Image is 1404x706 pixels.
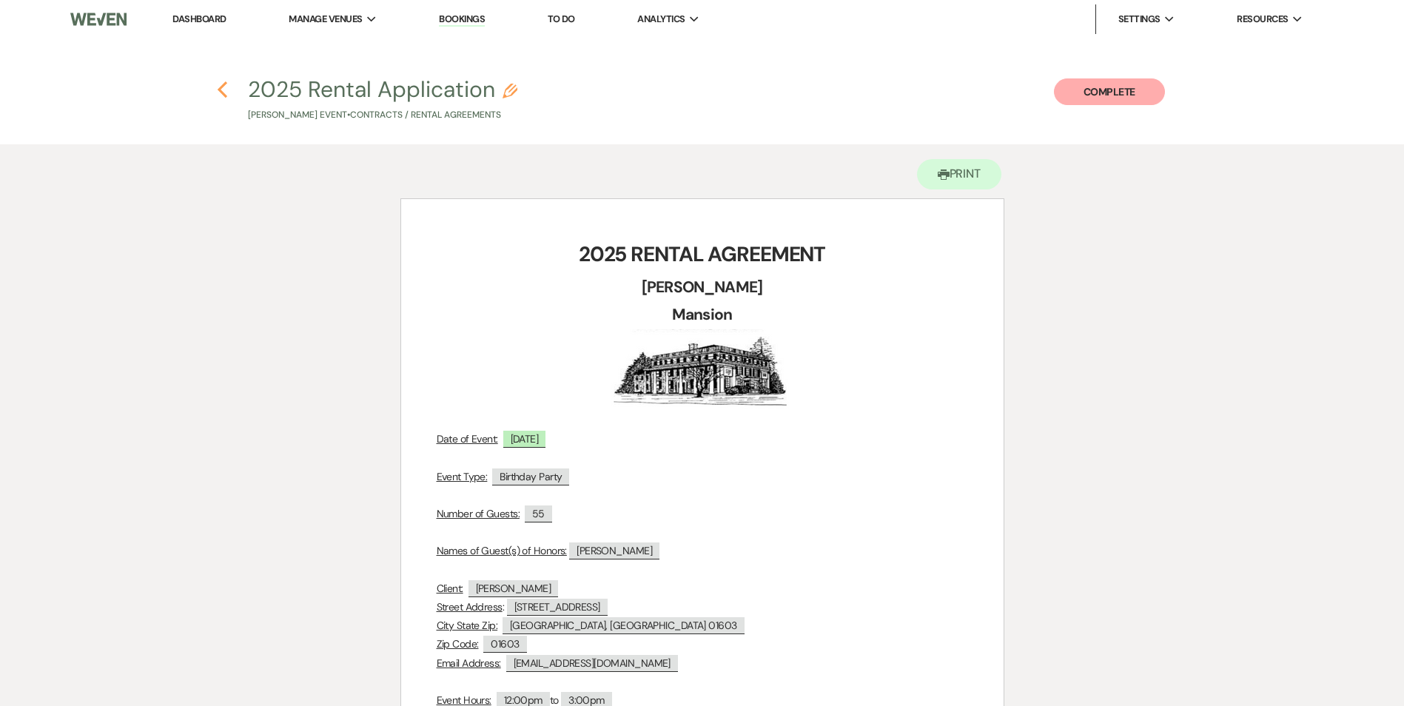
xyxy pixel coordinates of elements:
strong: 2025 RENTAL AGREEMENT [579,241,825,268]
a: Dashboard [172,13,226,25]
img: Screen Shot 2025-02-10 at 2.30.41 PM.png [611,329,791,411]
a: To Do [548,13,575,25]
span: Analytics [637,12,685,27]
u: Number of Guests: [437,507,520,520]
span: [DATE] [503,431,546,448]
button: 2025 Rental Application[PERSON_NAME] Event•Contracts / Rental Agreements [248,78,517,122]
span: [EMAIL_ADDRESS][DOMAIN_NAME] [506,655,678,672]
u: Date of Event: [437,432,498,446]
span: 55 [525,505,552,522]
u: Zip Code: [437,637,479,650]
u: Event Type: [437,470,488,483]
span: [STREET_ADDRESS] [507,599,608,616]
strong: [PERSON_NAME] [642,277,762,297]
span: Settings [1118,12,1161,27]
u: City State Zip: [437,619,498,632]
u: Names of Guest(s) of Honors: [437,544,567,557]
span: [PERSON_NAME] [468,580,559,597]
span: [GEOGRAPHIC_DATA], [GEOGRAPHIC_DATA] 01603 [503,617,744,634]
img: Weven Logo [70,4,127,35]
span: Manage Venues [289,12,362,27]
span: [PERSON_NAME] [569,542,659,559]
p: [PERSON_NAME] Event • Contracts / Rental Agreements [248,108,517,122]
span: Birthday Party [492,468,569,485]
a: Bookings [439,13,485,27]
button: Complete [1054,78,1165,105]
u: Client: [437,582,463,595]
u: Street Address [437,600,503,613]
p: : [437,598,968,616]
span: 01603 [483,636,526,653]
span: Resources [1237,12,1288,27]
button: Print [917,159,1002,189]
strong: Mansion [672,304,732,325]
u: Email Address: [437,656,501,670]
